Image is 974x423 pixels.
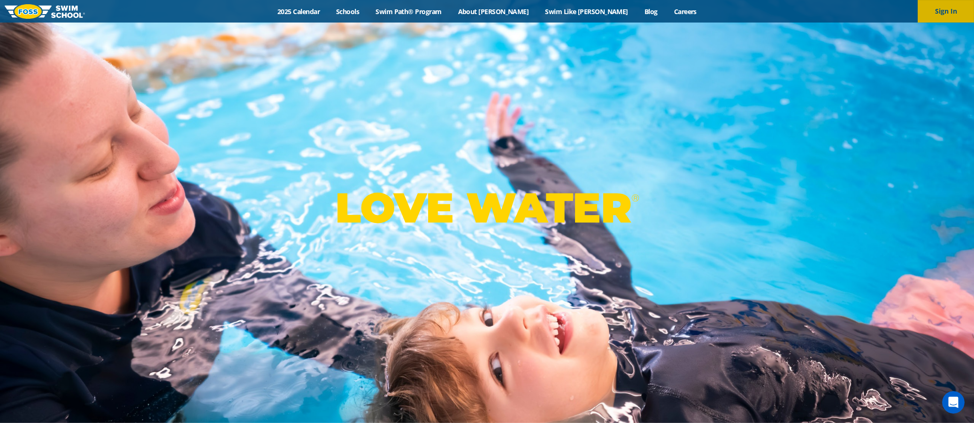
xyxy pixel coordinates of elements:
a: Blog [636,7,666,16]
img: FOSS Swim School Logo [5,4,85,19]
a: Schools [328,7,368,16]
a: 2025 Calendar [269,7,328,16]
p: LOVE WATER [335,183,639,233]
a: Swim Like [PERSON_NAME] [537,7,637,16]
a: About [PERSON_NAME] [450,7,537,16]
iframe: Intercom live chat [942,391,965,414]
a: Swim Path® Program [368,7,450,16]
a: Careers [666,7,705,16]
sup: ® [631,192,639,204]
